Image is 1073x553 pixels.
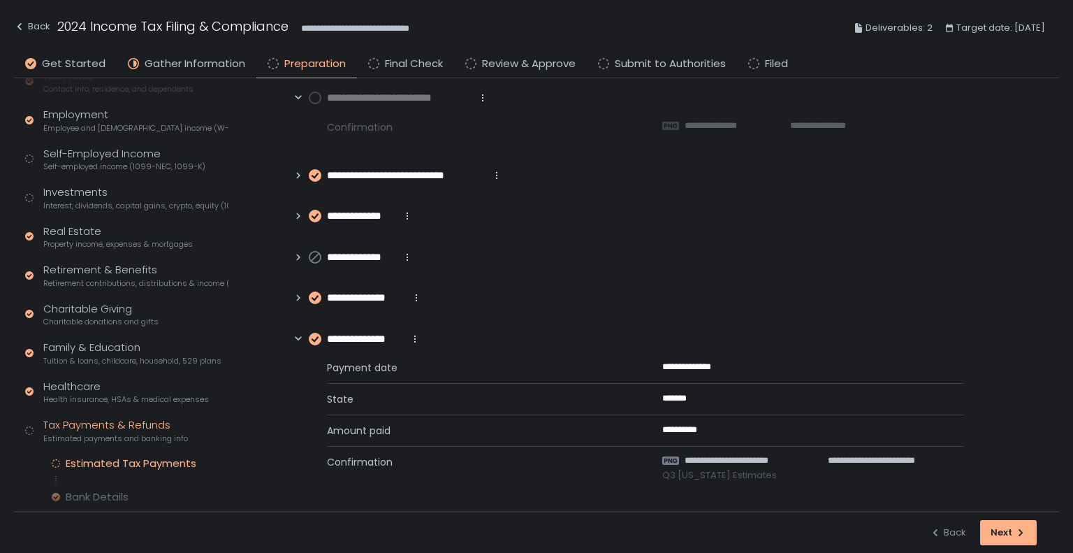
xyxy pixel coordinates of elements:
span: Filed [765,56,788,72]
span: Self-employed income (1099-NEC, 1099-K) [43,161,205,172]
span: Final Check [385,56,443,72]
span: Get Started [42,56,105,72]
span: Tuition & loans, childcare, household, 529 plans [43,356,221,366]
span: Retirement contributions, distributions & income (1099-R, 5498) [43,278,228,289]
span: Gather Information [145,56,245,72]
span: Confirmation [327,120,629,134]
span: Interest, dividends, capital gains, crypto, equity (1099s, K-1s) [43,201,228,211]
span: Submit to Authorities [615,56,726,72]
div: Back [930,526,966,539]
div: Family & Education [43,340,221,366]
div: Bank Details [66,490,129,504]
span: Charitable donations and gifts [43,317,159,327]
div: Retirement & Benefits [43,262,228,289]
button: Next [980,520,1037,545]
div: Investments [43,185,228,211]
button: Back [930,520,966,545]
div: Estimated Tax Payments [66,457,196,471]
span: Review & Approve [482,56,576,72]
span: Property income, expenses & mortgages [43,239,193,250]
span: Target date: [DATE] [956,20,1045,36]
span: Confirmation [327,455,629,482]
span: Amount paid [327,424,629,438]
div: Back [14,18,50,35]
span: Q3 [US_STATE] Estimates [662,469,943,482]
div: Healthcare [43,379,209,405]
div: Employment [43,107,228,134]
span: State [327,392,629,406]
span: Employee and [DEMOGRAPHIC_DATA] income (W-2s) [43,123,228,134]
div: Real Estate [43,224,193,250]
div: Charitable Giving [43,301,159,328]
button: Back [14,17,50,40]
span: Estimated payments and banking info [43,433,188,444]
span: Preparation [284,56,346,72]
h1: 2024 Income Tax Filing & Compliance [57,17,289,36]
span: Contact info, residence, and dependents [43,84,194,94]
span: Payment date [327,361,629,375]
div: Self-Employed Income [43,146,205,173]
span: Deliverables: 2 [866,20,933,36]
span: Health insurance, HSAs & medical expenses [43,394,209,405]
div: Tax Payments & Refunds [43,417,188,444]
div: Next [991,526,1026,539]
div: Tax Profile [43,69,194,95]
